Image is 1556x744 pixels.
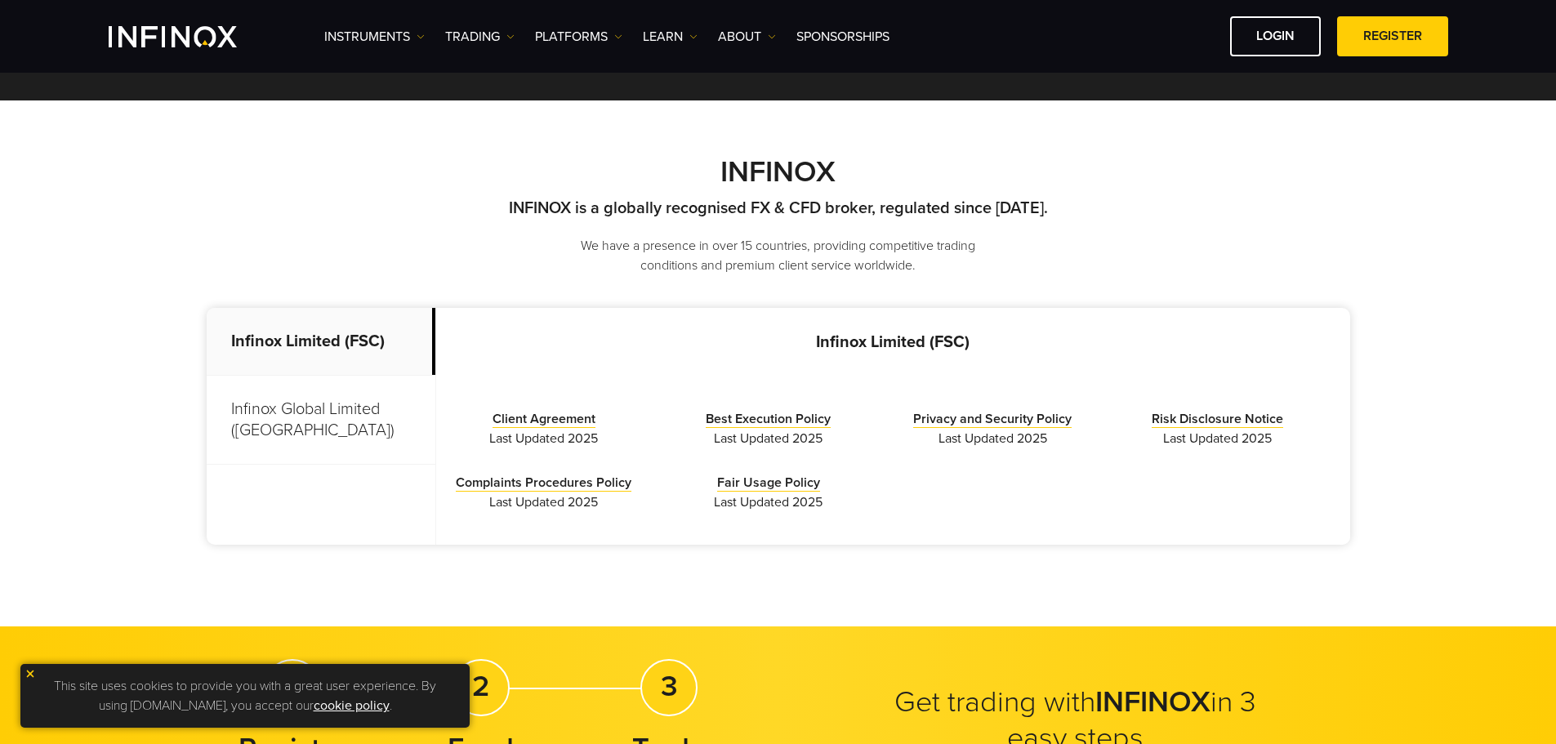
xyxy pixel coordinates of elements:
[1117,429,1317,448] span: Last Updated 2025
[436,332,1350,352] p: Infinox Limited (FSC)
[717,474,820,492] a: Fair Usage Policy
[1095,684,1210,719] strong: INFINOX
[444,429,644,448] span: Last Updated 2025
[445,27,515,47] a: TRADING
[472,669,489,704] strong: 2
[1230,16,1321,56] a: LOGIN
[444,492,644,512] span: Last Updated 2025
[25,668,36,679] img: yellow close icon
[1152,411,1283,428] a: Risk Disclosure Notice
[893,429,1093,448] span: Last Updated 2025
[314,697,390,714] a: cookie policy
[668,429,868,448] span: Last Updated 2025
[643,27,698,47] a: Learn
[720,154,836,189] strong: INFINOX
[509,198,1048,218] strong: INFINOX is a globally recognised FX & CFD broker, regulated since [DATE].
[29,672,461,719] p: This site uses cookies to provide you with a great user experience. By using [DOMAIN_NAME], you a...
[207,376,435,465] p: Infinox Global Limited ([GEOGRAPHIC_DATA])
[796,27,889,47] a: SPONSORSHIPS
[1337,16,1448,56] a: REGISTER
[493,411,595,428] a: Client Agreement
[207,308,435,376] p: Infinox Limited (FSC)
[668,492,868,512] span: Last Updated 2025
[554,236,1003,275] p: We have a presence in over 15 countries, providing competitive trading conditions and premium cli...
[535,27,622,47] a: PLATFORMS
[718,27,776,47] a: ABOUT
[913,411,1072,428] a: Privacy and Security Policy
[456,474,631,492] a: Complaints Procedures Policy
[324,27,425,47] a: Instruments
[661,669,678,704] strong: 3
[109,26,275,47] a: INFINOX Logo
[706,411,831,428] a: Best Execution Policy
